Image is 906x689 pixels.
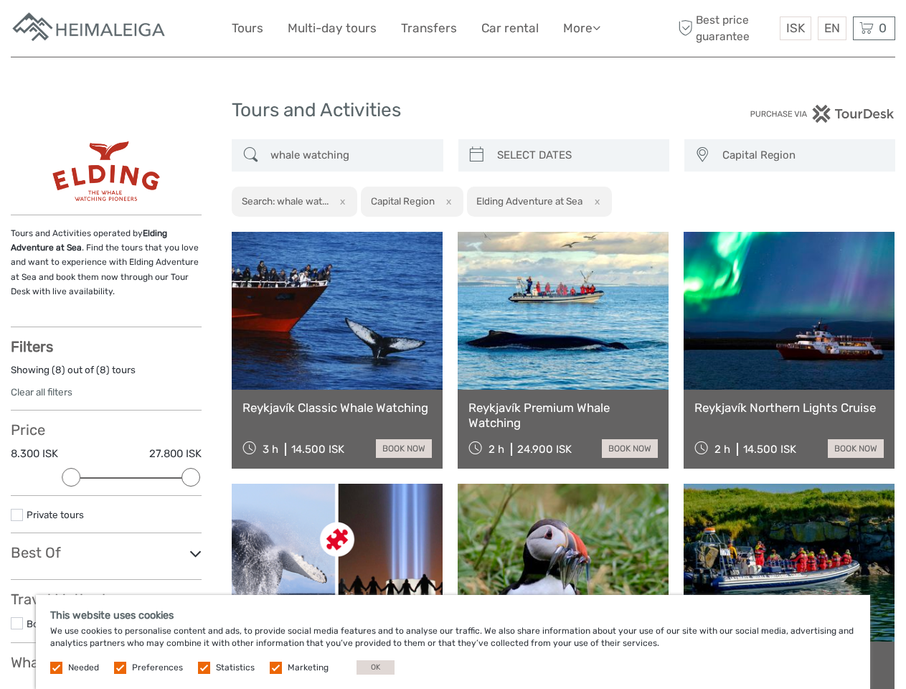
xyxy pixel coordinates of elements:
[716,144,888,167] button: Capital Region
[11,446,58,461] label: 8.300 ISK
[743,443,796,456] div: 14.500 ISK
[468,400,658,430] a: Reykjavík Premium Whale Watching
[27,509,84,520] a: Private tours
[55,363,62,377] label: 8
[11,421,202,439] h3: Price
[11,228,167,253] strong: Elding Adventure at Sea
[11,11,169,46] img: Apartments in Reykjavik
[818,17,846,40] div: EN
[149,446,202,461] label: 27.800 ISK
[11,591,202,608] h3: Travel Method
[585,194,604,209] button: x
[51,139,161,204] img: 215-1_logo_thumbnail.png
[242,400,432,415] a: Reykjavík Classic Whale Watching
[491,143,662,168] input: SELECT DATES
[11,386,72,398] a: Clear all filters
[11,654,202,671] h3: What do you want to see?
[11,226,202,299] p: Tours and Activities operated by . Find the tours that you love and want to experience with Eldin...
[401,18,457,39] a: Transfers
[489,443,504,456] span: 2 h
[331,194,350,209] button: x
[694,400,884,415] a: Reykjavík Northern Lights Cruise
[481,18,539,39] a: Car rental
[242,195,329,207] h2: Search: whale wat...
[674,12,776,44] span: Best price guarantee
[11,544,202,561] h3: Best Of
[27,618,47,629] a: Boat
[288,18,377,39] a: Multi-day tours
[36,595,870,689] div: We use cookies to personalise content and ads, to provide social media features and to analyse ou...
[11,363,202,385] div: Showing ( ) out of ( ) tours
[288,662,329,674] label: Marketing
[132,662,183,674] label: Preferences
[476,195,582,207] h2: Elding Adventure at Sea
[20,25,162,37] p: We're away right now. Please check back later!
[714,443,730,456] span: 2 h
[828,439,884,458] a: book now
[265,143,435,168] input: SEARCH
[376,439,432,458] a: book now
[602,439,658,458] a: book now
[357,660,395,675] button: OK
[517,443,572,456] div: 24.900 ISK
[786,21,805,35] span: ISK
[437,194,456,209] button: x
[68,662,99,674] label: Needed
[232,99,674,122] h1: Tours and Activities
[11,338,53,355] strong: Filters
[100,363,106,377] label: 8
[165,22,182,39] button: Open LiveChat chat widget
[371,195,435,207] h2: Capital Region
[50,609,856,622] h5: This website uses cookies
[216,662,255,674] label: Statistics
[563,18,600,39] a: More
[291,443,344,456] div: 14.500 ISK
[232,18,263,39] a: Tours
[750,105,895,123] img: PurchaseViaTourDesk.png
[877,21,889,35] span: 0
[263,443,278,456] span: 3 h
